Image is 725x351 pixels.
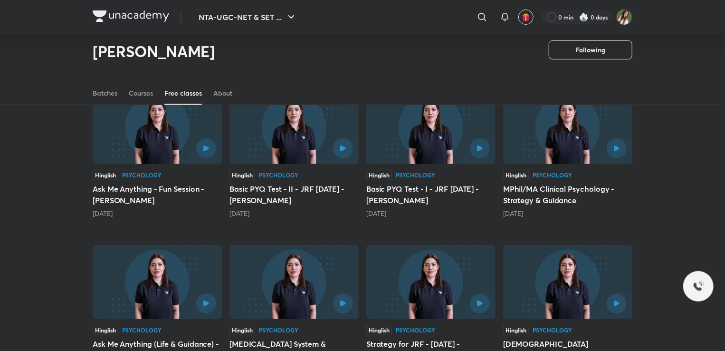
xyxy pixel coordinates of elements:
[518,10,534,25] button: avatar
[213,88,232,98] div: About
[229,325,255,335] div: Hinglish
[93,10,169,22] img: Company Logo
[93,183,222,206] h5: Ask Me Anything - Fun Session - [PERSON_NAME]
[366,325,392,335] div: Hinglish
[93,209,222,218] div: 2 days ago
[549,40,632,59] button: Following
[576,45,605,55] span: Following
[579,12,589,22] img: streak
[164,88,202,98] div: Free classes
[129,88,153,98] div: Courses
[93,325,118,335] div: Hinglish
[503,170,529,180] div: Hinglish
[503,325,529,335] div: Hinglish
[93,90,222,218] div: Ask Me Anything - Fun Session - Hafsa Malik
[503,209,632,218] div: 22 days ago
[229,170,255,180] div: Hinglish
[396,172,435,178] div: Psychology
[522,13,530,21] img: avatar
[93,82,117,105] a: Batches
[164,82,202,105] a: Free classes
[129,82,153,105] a: Courses
[193,8,303,27] button: NTA-UGC-NET & SET ...
[366,90,496,218] div: Basic PYQ Test - I - JRF DEC 2025 - Hafsa Malik
[93,42,215,61] h2: [PERSON_NAME]
[503,90,632,218] div: MPhil/MA Clinical Psychology - Strategy & Guidance
[366,183,496,206] h5: Basic PYQ Test - I - JRF [DATE] - [PERSON_NAME]
[366,209,496,218] div: 16 days ago
[533,327,572,333] div: Psychology
[503,183,632,206] h5: MPhil/MA Clinical Psychology - Strategy & Guidance
[229,209,359,218] div: 15 days ago
[229,90,359,218] div: Basic PYQ Test - II - JRF DEC 2025 - Hafsa Malik
[122,327,162,333] div: Psychology
[229,183,359,206] h5: Basic PYQ Test - II - JRF [DATE] - [PERSON_NAME]
[616,9,632,25] img: aanchal singh
[93,88,117,98] div: Batches
[122,172,162,178] div: Psychology
[396,327,435,333] div: Psychology
[259,172,298,178] div: Psychology
[213,82,232,105] a: About
[366,170,392,180] div: Hinglish
[693,281,704,292] img: ttu
[93,170,118,180] div: Hinglish
[259,327,298,333] div: Psychology
[533,172,572,178] div: Psychology
[93,10,169,24] a: Company Logo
